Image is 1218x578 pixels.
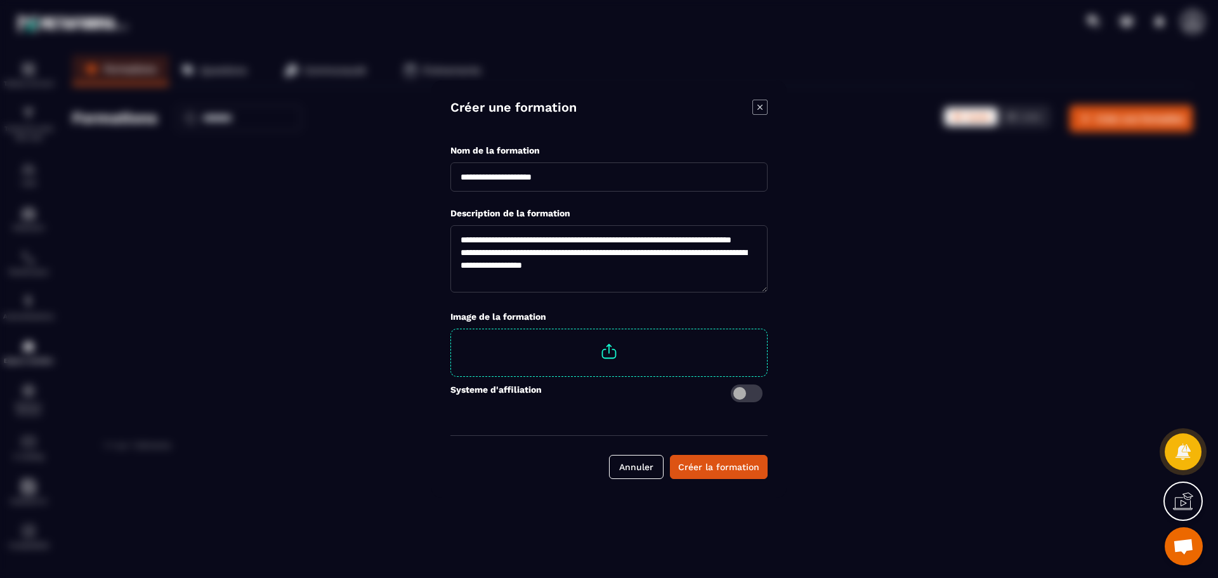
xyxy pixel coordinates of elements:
div: Ouvrir le chat [1165,527,1203,565]
div: Créer la formation [678,461,759,473]
label: Image de la formation [450,312,546,322]
label: Description de la formation [450,208,570,218]
button: Annuler [609,455,664,479]
h4: Créer une formation [450,100,577,117]
label: Systeme d'affiliation [450,384,542,402]
label: Nom de la formation [450,145,540,155]
button: Créer la formation [670,455,768,479]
